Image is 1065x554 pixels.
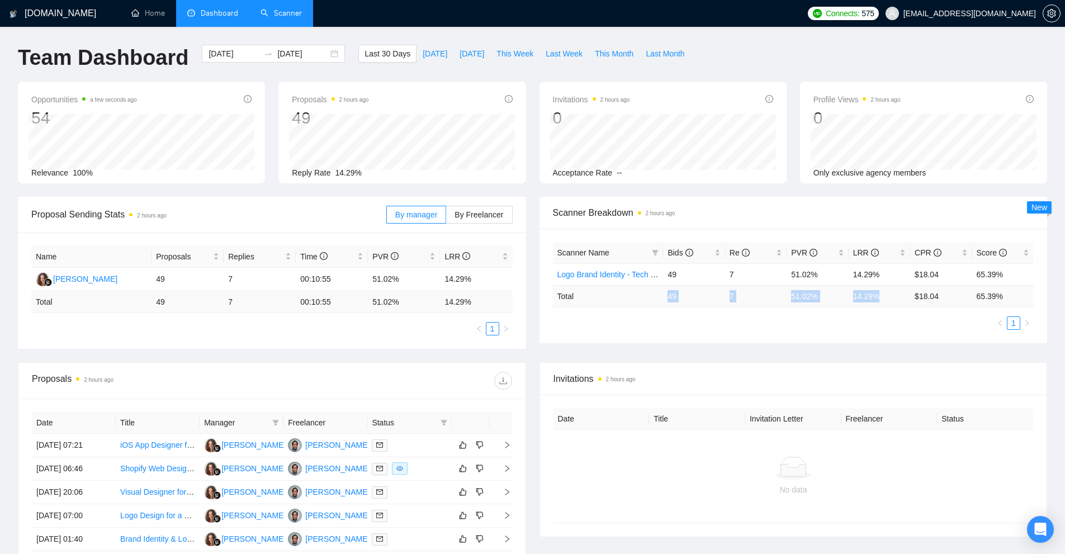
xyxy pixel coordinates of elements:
span: right [494,441,511,449]
span: Invitations [553,372,1034,386]
td: 14.29 % [849,285,910,307]
span: filter [441,419,447,426]
td: Brand Identity & Logo Design for Tech Startup (Clean, Modern, Scalable) [116,528,200,551]
img: BO [288,438,302,452]
span: Reply Rate [292,168,330,177]
div: [PERSON_NAME] [221,533,286,545]
span: Status [372,416,436,429]
td: 51.02 % [368,291,440,313]
img: PK [204,509,218,523]
a: Brand Identity & Logo Design for Tech Startup (Clean, Modern, Scalable) [120,534,372,543]
td: 14.29% [440,268,512,291]
span: to [264,49,273,58]
span: info-circle [462,252,470,260]
li: Next Page [1020,316,1034,330]
img: PK [204,485,218,499]
th: Manager [200,412,283,434]
td: [DATE] 20:06 [32,481,116,504]
span: left [476,325,482,332]
span: info-circle [765,95,773,103]
span: This Week [496,48,533,60]
h1: Team Dashboard [18,45,188,71]
span: info-circle [244,95,252,103]
img: BO [288,485,302,499]
span: Proposals [156,250,211,263]
td: $ 18.04 [910,285,972,307]
td: 7 [725,263,787,285]
span: info-circle [934,249,941,257]
span: 14.29% [335,168,362,177]
time: 2 hours ago [339,97,369,103]
img: PK [204,438,218,452]
img: PK [204,462,218,476]
div: [PERSON_NAME] [305,439,370,451]
span: Replies [228,250,283,263]
span: info-circle [505,95,513,103]
span: Score [977,248,1007,257]
time: a few seconds ago [90,97,136,103]
time: 2 hours ago [646,210,675,216]
a: BO[PERSON_NAME] [288,440,370,449]
a: PK[PERSON_NAME] [36,274,117,283]
span: right [494,488,511,496]
img: gigradar-bm.png [213,515,221,523]
div: 0 [553,107,630,129]
td: 65.39 % [972,285,1034,307]
li: Previous Page [472,322,486,335]
button: left [993,316,1007,330]
button: dislike [473,509,486,522]
span: dislike [476,464,484,473]
span: [DATE] [460,48,484,60]
span: like [459,511,467,520]
td: $18.04 [910,263,972,285]
span: info-circle [742,249,750,257]
div: Open Intercom Messenger [1027,516,1054,543]
button: Last Week [539,45,589,63]
button: [DATE] [453,45,490,63]
span: LRR [853,248,879,257]
th: Proposals [152,246,224,268]
th: Replies [224,246,296,268]
div: [PERSON_NAME] [305,462,370,475]
th: Freelancer [283,412,367,434]
span: like [459,441,467,449]
td: 49 [152,291,224,313]
button: left [472,322,486,335]
td: [DATE] 07:00 [32,504,116,528]
span: mail [376,489,383,495]
button: dislike [473,485,486,499]
td: 51.02 % [787,285,848,307]
img: gigradar-bm.png [213,444,221,452]
td: 51.02% [787,263,848,285]
time: 2 hours ago [870,97,900,103]
li: Next Page [499,322,513,335]
a: PK[PERSON_NAME] [204,534,286,543]
span: Bids [668,248,693,257]
img: upwork-logo.png [813,9,822,18]
time: 2 hours ago [600,97,630,103]
a: 1 [1007,317,1020,329]
li: Previous Page [993,316,1007,330]
button: dislike [473,532,486,546]
th: Invitation Letter [745,408,841,430]
a: PK[PERSON_NAME] [204,440,286,449]
span: Proposal Sending Stats [31,207,386,221]
span: info-circle [810,249,817,257]
span: right [1024,320,1030,326]
li: 1 [486,322,499,335]
th: Date [553,408,650,430]
button: [DATE] [416,45,453,63]
span: like [459,464,467,473]
div: No data [562,484,1025,496]
td: 49 [663,285,725,307]
td: 14.29 % [440,291,512,313]
button: like [456,462,470,475]
span: Scanner Name [557,248,609,257]
span: By Freelancer [455,210,503,219]
button: like [456,532,470,546]
span: user [888,10,896,17]
button: dislike [473,438,486,452]
div: [PERSON_NAME] [221,462,286,475]
span: mail [376,536,383,542]
span: info-circle [999,249,1007,257]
